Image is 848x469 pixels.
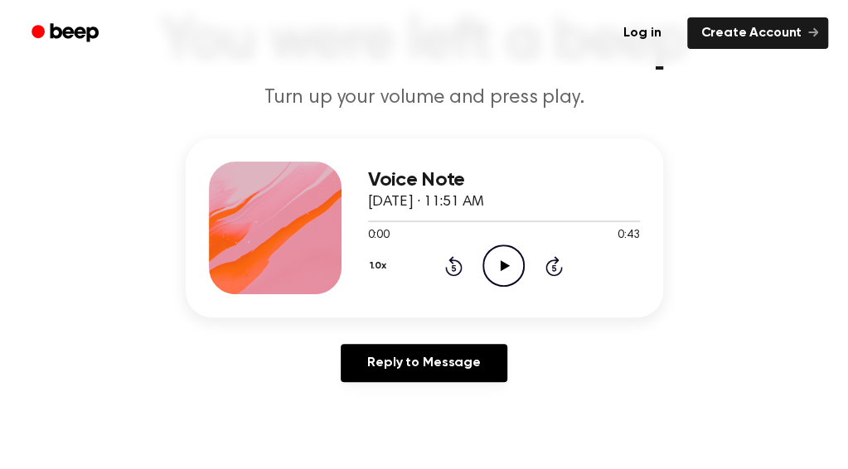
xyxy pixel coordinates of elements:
h3: Voice Note [368,169,640,191]
a: Beep [20,17,114,50]
a: Reply to Message [341,344,506,382]
button: 1.0x [368,252,393,280]
span: 0:43 [618,227,639,244]
span: 0:00 [368,227,390,244]
span: [DATE] · 11:51 AM [368,195,484,210]
p: Turn up your volume and press play. [106,85,743,112]
a: Log in [607,14,677,52]
a: Create Account [687,17,828,49]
